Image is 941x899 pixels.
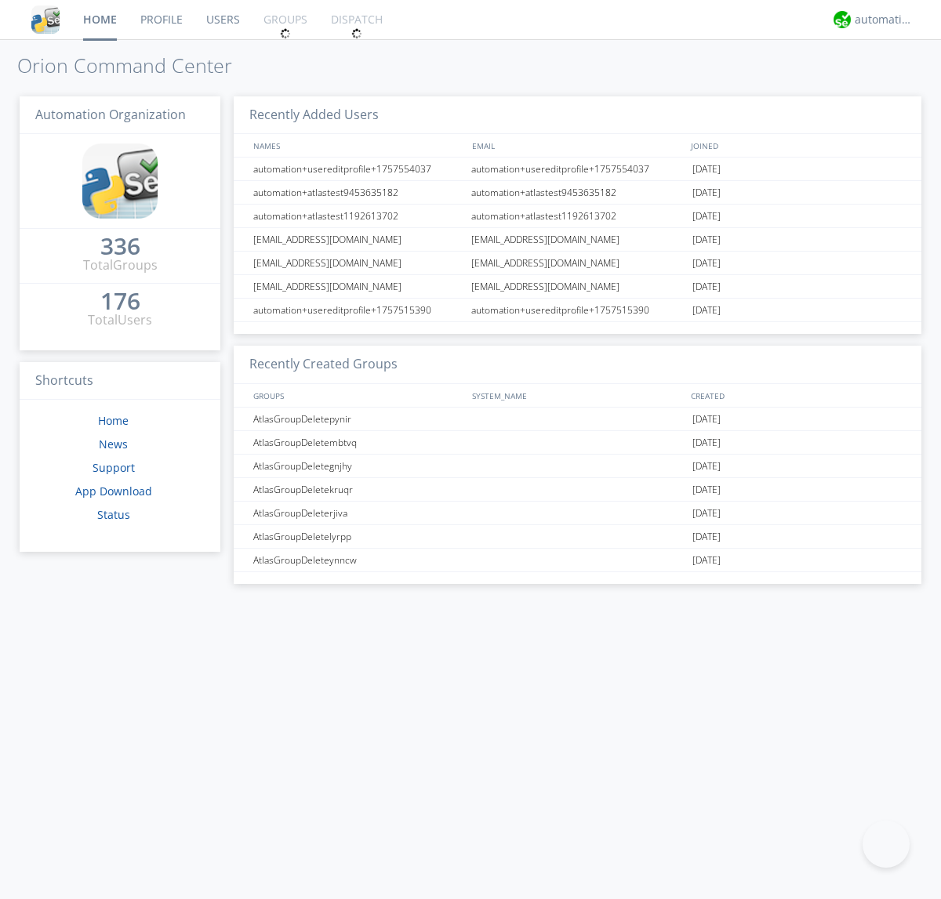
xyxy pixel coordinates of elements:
div: [EMAIL_ADDRESS][DOMAIN_NAME] [467,252,688,274]
iframe: Toggle Customer Support [863,821,910,868]
div: 176 [100,293,140,309]
div: AtlasGroupDeletegnjhy [249,455,467,477]
span: [DATE] [692,455,721,478]
a: [EMAIL_ADDRESS][DOMAIN_NAME][EMAIL_ADDRESS][DOMAIN_NAME][DATE] [234,275,921,299]
span: [DATE] [692,252,721,275]
div: [EMAIL_ADDRESS][DOMAIN_NAME] [467,275,688,298]
div: SYSTEM_NAME [468,384,687,407]
a: 336 [100,238,140,256]
span: [DATE] [692,549,721,572]
div: 336 [100,238,140,254]
div: EMAIL [468,134,687,157]
div: Total Groups [83,256,158,274]
div: automation+atlastest1192613702 [249,205,467,227]
a: News [99,437,128,451]
span: [DATE] [692,228,721,252]
div: AtlasGroupDeletekruqr [249,478,467,501]
a: [EMAIL_ADDRESS][DOMAIN_NAME][EMAIL_ADDRESS][DOMAIN_NAME][DATE] [234,228,921,252]
a: automation+usereditprofile+1757554037automation+usereditprofile+1757554037[DATE] [234,158,921,181]
h3: Shortcuts [20,362,220,401]
div: NAMES [249,134,464,157]
div: AtlasGroupDeletembtvq [249,431,467,454]
span: [DATE] [692,158,721,181]
a: AtlasGroupDeleterjiva[DATE] [234,502,921,525]
div: [EMAIL_ADDRESS][DOMAIN_NAME] [249,275,467,298]
img: d2d01cd9b4174d08988066c6d424eccd [834,11,851,28]
a: Support [93,460,135,475]
div: GROUPS [249,384,464,407]
div: [EMAIL_ADDRESS][DOMAIN_NAME] [467,228,688,251]
span: [DATE] [692,502,721,525]
div: automation+usereditprofile+1757554037 [249,158,467,180]
a: AtlasGroupDeletembtvq[DATE] [234,431,921,455]
h3: Recently Created Groups [234,346,921,384]
div: automation+atlastest1192613702 [467,205,688,227]
span: [DATE] [692,205,721,228]
div: AtlasGroupDeleterjiva [249,502,467,524]
span: [DATE] [692,408,721,431]
span: [DATE] [692,181,721,205]
a: AtlasGroupDeletekruqr[DATE] [234,478,921,502]
div: CREATED [687,384,906,407]
div: AtlasGroupDeleteynncw [249,549,467,571]
a: automation+atlastest9453635182automation+atlastest9453635182[DATE] [234,181,921,205]
a: AtlasGroupDeletelyrpp[DATE] [234,525,921,549]
span: [DATE] [692,478,721,502]
span: [DATE] [692,525,721,549]
a: [EMAIL_ADDRESS][DOMAIN_NAME][EMAIL_ADDRESS][DOMAIN_NAME][DATE] [234,252,921,275]
a: AtlasGroupDeleteynncw[DATE] [234,549,921,572]
div: [EMAIL_ADDRESS][DOMAIN_NAME] [249,252,467,274]
h3: Recently Added Users [234,96,921,135]
div: automation+usereditprofile+1757515390 [249,299,467,321]
img: cddb5a64eb264b2086981ab96f4c1ba7 [31,5,60,34]
span: [DATE] [692,431,721,455]
a: AtlasGroupDeletepynir[DATE] [234,408,921,431]
div: Total Users [88,311,152,329]
div: AtlasGroupDeletelyrpp [249,525,467,548]
div: automation+atlas [855,12,914,27]
img: cddb5a64eb264b2086981ab96f4c1ba7 [82,143,158,219]
a: automation+atlastest1192613702automation+atlastest1192613702[DATE] [234,205,921,228]
span: Automation Organization [35,106,186,123]
a: 176 [100,293,140,311]
a: automation+usereditprofile+1757515390automation+usereditprofile+1757515390[DATE] [234,299,921,322]
span: [DATE] [692,275,721,299]
a: Status [97,507,130,522]
a: AtlasGroupDeletegnjhy[DATE] [234,455,921,478]
div: automation+usereditprofile+1757515390 [467,299,688,321]
span: [DATE] [692,299,721,322]
div: automation+atlastest9453635182 [467,181,688,204]
img: spin.svg [280,28,291,39]
div: automation+usereditprofile+1757554037 [467,158,688,180]
img: spin.svg [351,28,362,39]
div: [EMAIL_ADDRESS][DOMAIN_NAME] [249,228,467,251]
a: App Download [75,484,152,498]
div: JOINED [687,134,906,157]
div: automation+atlastest9453635182 [249,181,467,204]
a: Home [98,413,129,428]
div: AtlasGroupDeletepynir [249,408,467,430]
